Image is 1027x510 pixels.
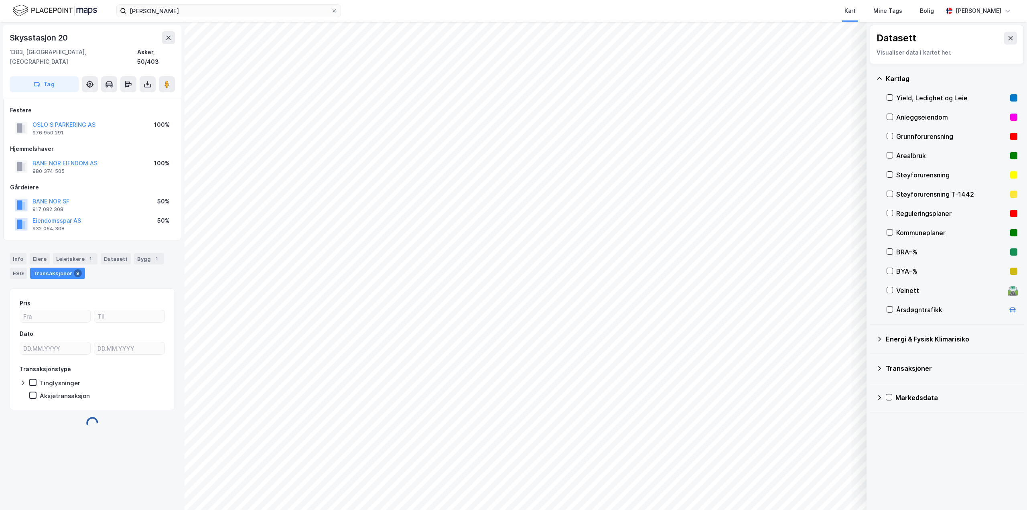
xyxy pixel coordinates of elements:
div: Årsdøgntrafikk [896,305,1005,315]
div: Asker, 50/403 [137,47,175,67]
div: Mine Tags [873,6,902,16]
input: Søk på adresse, matrikkel, gårdeiere, leietakere eller personer [126,5,331,17]
div: ESG [10,268,27,279]
div: Skysstasjon 20 [10,31,69,44]
div: Energi & Fysisk Klimarisiko [886,334,1017,344]
div: BYA–% [896,266,1007,276]
div: 1383, [GEOGRAPHIC_DATA], [GEOGRAPHIC_DATA] [10,47,137,67]
input: Fra [20,310,90,322]
div: 9 [74,269,82,277]
div: Festere [10,106,175,115]
div: Dato [20,329,33,339]
div: Transaksjoner [886,364,1017,373]
div: Kommuneplaner [896,228,1007,238]
div: Datasett [877,32,916,45]
div: 932 064 308 [32,226,65,232]
div: Veinett [896,286,1005,295]
div: 980 374 505 [32,168,65,175]
div: Bolig [920,6,934,16]
div: Reguleringsplaner [896,209,1007,218]
div: Aksjetransaksjon [40,392,90,400]
div: Visualiser data i kartet her. [877,48,1017,57]
div: 1 [152,255,160,263]
div: [PERSON_NAME] [956,6,1001,16]
div: Arealbruk [896,151,1007,161]
div: BRA–% [896,247,1007,257]
div: Leietakere [53,253,97,264]
div: Transaksjoner [30,268,85,279]
div: 917 082 308 [32,206,63,213]
div: 50% [157,216,170,226]
div: Støyforurensning [896,170,1007,180]
div: Bygg [134,253,164,264]
div: Støyforurensning T-1442 [896,189,1007,199]
input: Til [94,310,164,322]
div: Yield, Ledighet og Leie [896,93,1007,103]
div: Grunnforurensning [896,132,1007,141]
div: 🛣️ [1007,285,1018,296]
div: Markedsdata [895,393,1017,402]
input: DD.MM.YYYY [94,342,164,354]
img: logo.f888ab2527a4732fd821a326f86c7f29.svg [13,4,97,18]
div: Kartlag [886,74,1017,83]
button: Tag [10,76,79,92]
div: 100% [154,120,170,130]
div: Kart [844,6,856,16]
div: Info [10,253,26,264]
div: Eiere [30,253,50,264]
input: DD.MM.YYYY [20,342,90,354]
img: spinner.a6d8c91a73a9ac5275cf975e30b51cfb.svg [86,417,99,429]
div: Gårdeiere [10,183,175,192]
div: 100% [154,158,170,168]
div: 1 [86,255,94,263]
div: 50% [157,197,170,206]
div: Datasett [101,253,131,264]
div: Pris [20,299,30,308]
iframe: Chat Widget [987,471,1027,510]
div: 976 950 291 [32,130,63,136]
div: Transaksjonstype [20,364,71,374]
div: Tinglysninger [40,379,80,387]
div: Anleggseiendom [896,112,1007,122]
div: Hjemmelshaver [10,144,175,154]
